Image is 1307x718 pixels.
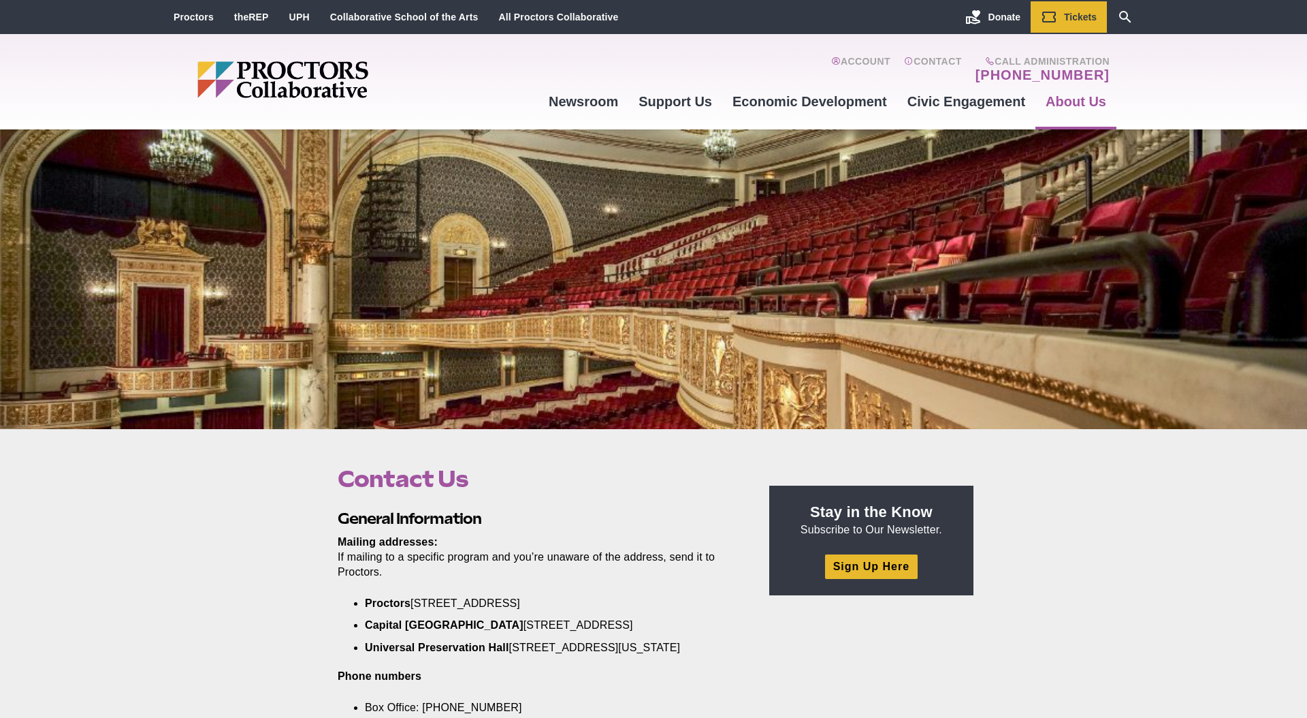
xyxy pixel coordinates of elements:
[365,619,523,631] strong: Capital [GEOGRAPHIC_DATA]
[365,618,717,633] li: [STREET_ADDRESS]
[786,502,957,537] p: Subscribe to Our Newsletter.
[1035,83,1116,120] a: About Us
[338,670,421,682] b: Phone numbers
[289,12,310,22] a: UPH
[975,67,1110,83] a: [PHONE_NUMBER]
[904,56,962,83] a: Contact
[498,12,618,22] a: All Proctors Collaborative
[365,596,717,611] li: [STREET_ADDRESS]
[338,536,438,548] strong: Mailing addresses:
[365,597,410,609] strong: Proctors
[338,466,738,492] h1: Contact Us
[897,83,1035,120] a: Civic Engagement
[825,555,918,578] a: Sign Up Here
[1064,12,1097,22] span: Tickets
[988,12,1020,22] span: Donate
[338,508,738,529] h2: General Information
[330,12,479,22] a: Collaborative School of the Arts
[1031,1,1107,33] a: Tickets
[365,642,509,653] strong: Universal Preservation Hall
[234,12,269,22] a: theREP
[1107,1,1144,33] a: Search
[338,535,738,580] p: If mailing to a specific program and you’re unaware of the address, send it to Proctors.
[722,83,897,120] a: Economic Development
[831,56,890,83] a: Account
[810,503,933,520] strong: Stay in the Know
[197,61,473,98] img: Proctors logo
[628,83,722,120] a: Support Us
[971,56,1110,67] span: Call Administration
[365,640,717,655] li: [STREET_ADDRESS][US_STATE]
[174,12,214,22] a: Proctors
[365,700,717,715] li: Box Office: [PHONE_NUMBER]
[538,83,628,120] a: Newsroom
[955,1,1031,33] a: Donate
